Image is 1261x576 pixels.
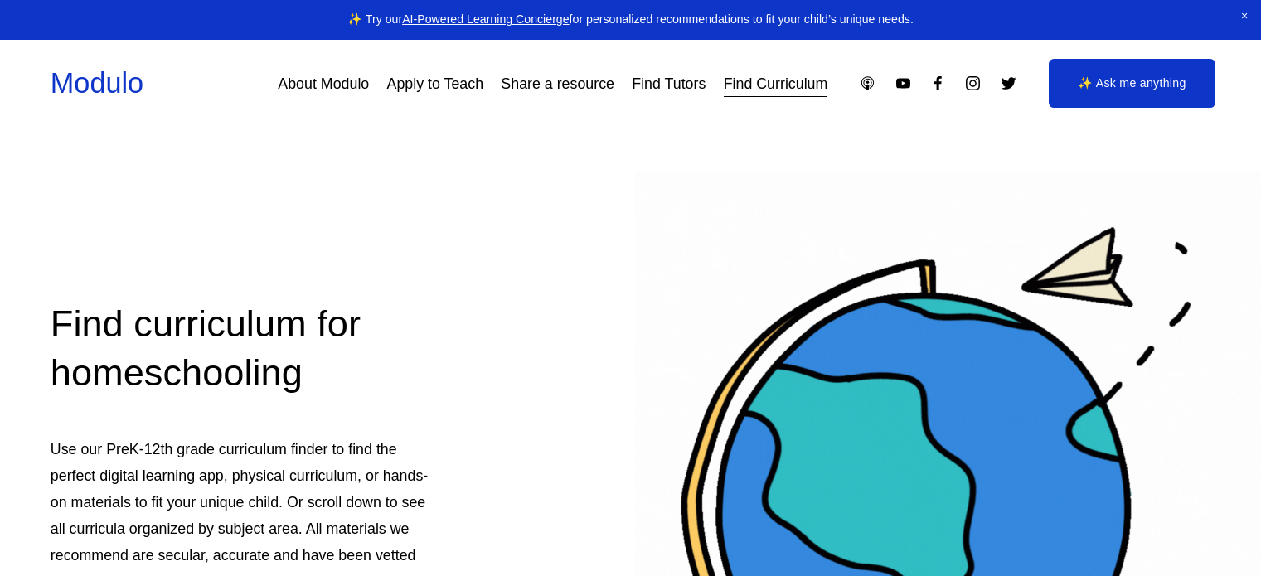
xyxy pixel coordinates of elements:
[1000,75,1017,92] a: Twitter
[51,67,143,99] a: Modulo
[501,69,614,99] a: Share a resource
[1049,59,1215,109] a: ✨ Ask me anything
[929,75,947,92] a: Facebook
[387,69,484,99] a: Apply to Teach
[964,75,982,92] a: Instagram
[278,69,369,99] a: About Modulo
[895,75,912,92] a: YouTube
[859,75,876,92] a: Apple Podcasts
[402,12,569,26] a: AI-Powered Learning Concierge
[51,299,431,397] h2: Find curriculum for homeschooling
[632,69,706,99] a: Find Tutors
[724,69,828,99] a: Find Curriculum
